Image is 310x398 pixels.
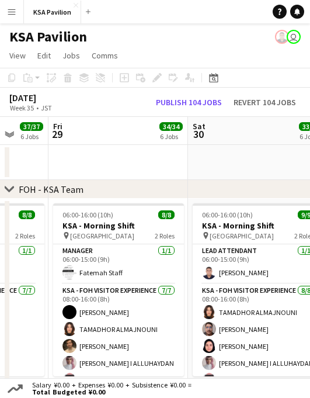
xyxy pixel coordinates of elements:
span: View [9,50,26,61]
span: Week 35 [7,103,36,112]
span: 34/34 [159,122,183,131]
span: 2 Roles [155,231,175,240]
div: Salary ¥0.00 + Expenses ¥0.00 + Subsistence ¥0.00 = [25,382,194,396]
div: FOH - KSA Team [19,184,83,195]
button: Revert 104 jobs [229,96,301,109]
a: Comms [87,48,123,63]
span: 2 Roles [15,231,35,240]
span: 8/8 [19,210,35,219]
span: 06:00-16:00 (10h) [62,210,113,219]
app-job-card: 06:00-16:00 (10h)8/8KSA - Morning Shift [GEOGRAPHIC_DATA]2 RolesManager1/106:00-15:00 (9h)Fatemah... [53,203,184,376]
span: Total Budgeted ¥0.00 [32,389,191,396]
a: View [5,48,30,63]
span: Comms [92,50,118,61]
span: 8/8 [158,210,175,219]
a: Jobs [58,48,85,63]
a: Edit [33,48,55,63]
span: Edit [37,50,51,61]
span: Jobs [62,50,80,61]
h3: KSA - Morning Shift [53,220,184,231]
app-user-avatar: Hussein Al Najjar [275,30,289,44]
span: 06:00-16:00 (10h) [202,210,253,219]
span: 37/37 [20,122,43,131]
div: JST [41,103,52,112]
span: [GEOGRAPHIC_DATA] [70,231,134,240]
div: 6 Jobs [20,132,43,141]
span: Sat [193,121,205,131]
div: 6 Jobs [160,132,182,141]
span: 30 [191,127,205,141]
div: [DATE] [9,92,79,103]
span: [GEOGRAPHIC_DATA] [210,231,274,240]
button: Publish 104 jobs [151,96,227,109]
span: Fri [53,121,62,131]
span: 29 [51,127,62,141]
h1: KSA Pavilion [9,28,87,46]
app-card-role: Manager1/106:00-15:00 (9h)Fatemah Staff [53,244,184,284]
button: KSA Pavilion [24,1,81,23]
app-user-avatar: Isra Alsharyofi [287,30,301,44]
